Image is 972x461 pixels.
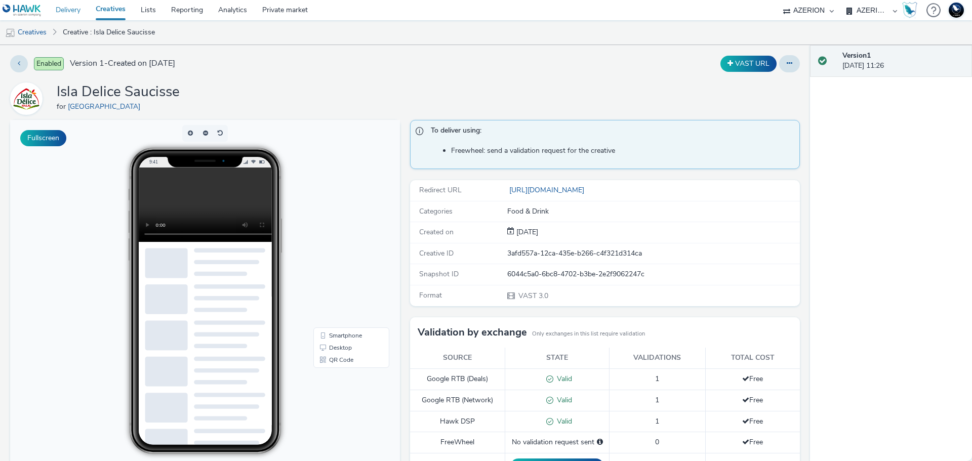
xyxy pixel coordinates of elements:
span: Free [742,395,763,405]
span: [DATE] [514,227,538,237]
a: [GEOGRAPHIC_DATA] [68,102,144,111]
span: Creative ID [419,248,454,258]
td: Hawk DSP [410,411,505,432]
div: Food & Drink [507,206,799,217]
strong: Version 1 [842,51,871,60]
span: Format [419,290,442,300]
div: Duplicate the creative as a VAST URL [718,56,779,72]
span: Desktop [319,225,342,231]
th: State [505,348,610,368]
td: Google RTB (Network) [410,390,505,411]
div: Please select a deal below and click on Send to send a validation request to FreeWheel. [597,437,603,447]
span: 1 [655,374,659,384]
span: Categories [419,206,453,216]
li: Freewheel: send a validation request for the creative [451,146,794,156]
span: 9:41 [139,39,148,45]
span: for [57,102,68,111]
span: Enabled [34,57,64,70]
button: VAST URL [720,56,777,72]
h3: Validation by exchange [418,325,527,340]
span: Created on [419,227,454,237]
span: Free [742,437,763,447]
span: VAST 3.0 [517,291,548,301]
a: Hawk Academy [902,2,921,18]
th: Total cost [705,348,800,368]
img: Support Hawk [949,3,964,18]
span: Redirect URL [419,185,462,195]
span: Free [742,416,763,426]
div: Creation 01 September 2025, 11:26 [514,227,538,237]
th: Source [410,348,505,368]
td: FreeWheel [410,432,505,453]
img: mobile [5,28,15,38]
span: 1 [655,395,659,405]
img: undefined Logo [3,4,42,17]
img: Isla Délice [12,84,41,113]
span: Free [742,374,763,384]
span: Valid [553,416,572,426]
img: Hawk Academy [902,2,917,18]
div: No validation request sent [510,437,604,447]
li: QR Code [305,234,377,246]
small: Only exchanges in this list require validation [532,330,645,338]
span: Version 1 - Created on [DATE] [70,58,175,69]
a: Isla Délice [10,94,47,103]
div: 3afd557a-12ca-435e-b266-c4f321d314ca [507,248,799,259]
div: 6044c5a0-6bc8-4702-b3be-2e2f9062247c [507,269,799,279]
h1: Isla Delice Saucisse [57,82,180,102]
li: Desktop [305,222,377,234]
span: 1 [655,416,659,426]
span: 0 [655,437,659,447]
button: Fullscreen [20,130,66,146]
span: Snapshot ID [419,269,459,279]
span: Valid [553,374,572,384]
span: Valid [553,395,572,405]
span: Smartphone [319,213,352,219]
td: Google RTB (Deals) [410,368,505,390]
div: [DATE] 11:26 [842,51,964,71]
span: QR Code [319,237,343,243]
a: [URL][DOMAIN_NAME] [507,185,588,195]
li: Smartphone [305,209,377,222]
span: To deliver using: [431,125,789,139]
th: Validations [610,348,705,368]
a: Creative : Isla Delice Saucisse [58,20,160,45]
